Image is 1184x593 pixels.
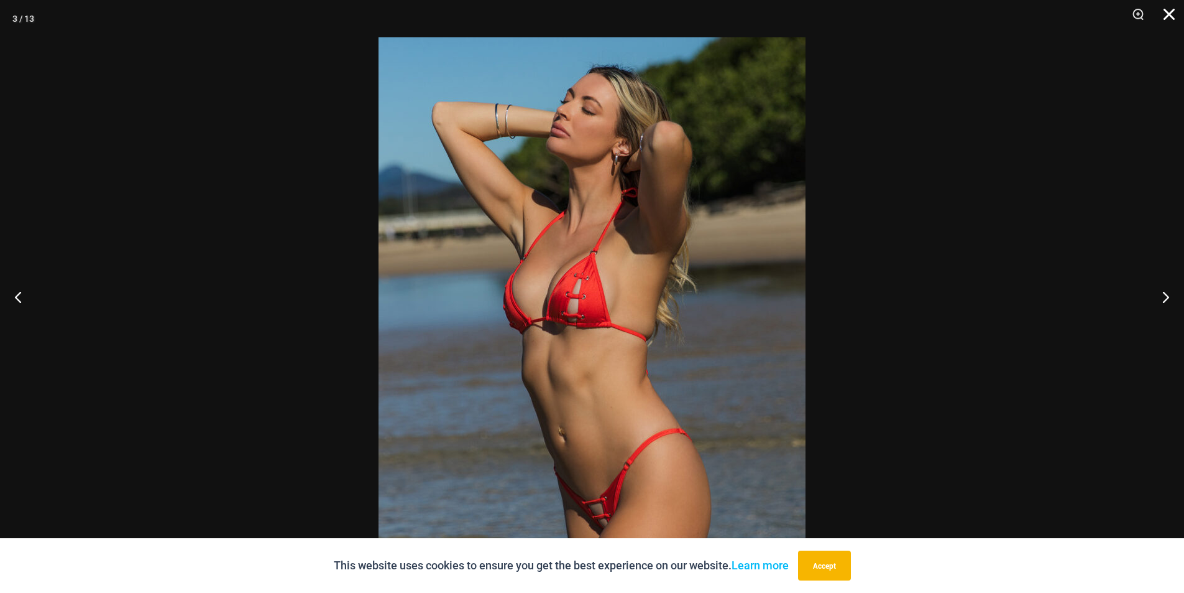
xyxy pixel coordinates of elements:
a: Learn more [732,559,789,572]
div: 3 / 13 [12,9,34,28]
button: Next [1137,266,1184,328]
button: Accept [798,551,851,581]
p: This website uses cookies to ensure you get the best experience on our website. [334,556,789,575]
